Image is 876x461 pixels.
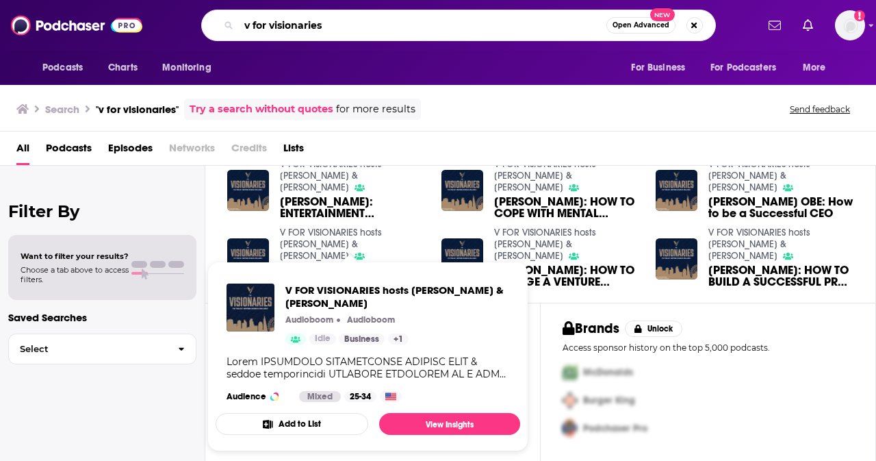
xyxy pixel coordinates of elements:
[153,55,229,81] button: open menu
[763,14,786,37] a: Show notifications dropdown
[621,55,702,81] button: open menu
[786,103,854,115] button: Send feedback
[190,101,333,117] a: Try a search without quotes
[280,158,382,193] a: V FOR VISIONARIES hosts RICHARD WARD & ROSAMOND STENHOUSE
[835,10,865,40] img: User Profile
[21,265,129,284] span: Choose a tab above to access filters.
[231,137,267,165] span: Credits
[285,284,509,310] span: V FOR VISIONARIES hosts [PERSON_NAME] & [PERSON_NAME]
[708,196,853,219] span: [PERSON_NAME] OBE: How to be a Successful CEO
[8,334,196,364] button: Select
[708,264,853,288] span: [PERSON_NAME]: HOW TO BUILD A SUCCESSFUL PR COMPANY
[108,58,138,77] span: Charts
[21,251,129,261] span: Want to filter your results?
[96,103,179,116] h3: "v for visionaries"
[280,227,382,262] a: V FOR VISIONARIES hosts RICHARD WARD & ROSAMOND STENHOUSE
[494,196,639,219] span: [PERSON_NAME]: HOW TO COPE WITH MENTAL HEALTH, IMPOSTER SYNDROME, AFFAIRS and more from [MEDICAL_...
[797,14,819,37] a: Show notifications dropdown
[557,386,583,414] img: Second Pro Logo
[344,391,376,402] div: 25-34
[656,238,697,280] img: Nick Forster: HOW TO BUILD A SUCCESSFUL PR COMPANY
[9,345,167,353] span: Select
[494,158,596,193] a: V FOR VISIONARIES hosts RICHARD WARD & ROSAMOND STENHOUSE
[227,284,274,332] img: V FOR VISIONARIES hosts RICHARD WARD & ROSAMOND STENHOUSE
[656,170,697,212] img: Jaqueline O'Donovan OBE: How to be a Successful CEO
[441,238,483,280] img: Gerald Duran: HOW TO ENGAGE A VENTURE CAPITALIST FROM THE 15th MOST POWERFUL IN AMERICA
[557,414,583,443] img: Third Pro Logo
[854,10,865,21] svg: Add a profile image
[42,58,83,77] span: Podcasts
[557,358,583,386] img: First Pro Logo
[162,58,211,77] span: Monitoring
[280,196,425,219] a: Jay Schweid: ENTERTAINMENT ENTREPRENEUR AMAZING STORY
[583,423,647,434] span: Podchaser Pro
[108,137,153,165] a: Episodes
[201,10,716,41] div: Search podcasts, credits, & more...
[344,314,395,325] a: AudioboomAudioboom
[494,196,639,219] a: Jim Tapper: HOW TO COPE WITH MENTAL HEALTH, IMPOSTER SYNDROME, AFFAIRS and more from PSYCHOLOGIST...
[280,196,425,219] span: [PERSON_NAME]: ENTERTAINMENT ENTREPRENEUR AMAZING STORY
[299,391,341,402] div: Mixed
[227,238,269,280] img: Mike Tobin OBE: HOW TO THINK LIKE A MAN WHO BUILT A 3 MILLION POUND COMPANY
[625,321,683,337] button: Unlock
[835,10,865,40] button: Show profile menu
[613,22,669,29] span: Open Advanced
[315,332,331,346] span: Idle
[708,158,810,193] a: V FOR VISIONARIES hosts RICHARD WARD & ROSAMOND STENHOUSE
[583,395,635,406] span: Burger King
[583,366,633,378] span: McDonalds
[285,314,333,325] p: Audioboom
[708,264,853,288] a: Nick Forster: HOW TO BUILD A SUCCESSFUL PR COMPANY
[169,137,215,165] span: Networks
[239,14,606,36] input: Search podcasts, credits, & more...
[563,320,619,337] h2: Brands
[45,103,79,116] h3: Search
[701,55,796,81] button: open menu
[336,101,415,117] span: for more results
[99,55,146,81] a: Charts
[285,284,509,310] a: V FOR VISIONARIES hosts RICHARD WARD & ROSAMOND STENHOUSE
[11,12,142,38] img: Podchaser - Follow, Share and Rate Podcasts
[708,227,810,262] a: V FOR VISIONARIES hosts RICHARD WARD & ROSAMOND STENHOUSE
[803,58,826,77] span: More
[379,413,520,435] a: View Insights
[216,413,368,435] button: Add to List
[708,196,853,219] a: Jaqueline O'Donovan OBE: How to be a Successful CEO
[494,264,639,288] a: Gerald Duran: HOW TO ENGAGE A VENTURE CAPITALIST FROM THE 15th MOST POWERFUL IN AMERICA
[793,55,843,81] button: open menu
[16,137,29,165] a: All
[606,17,675,34] button: Open AdvancedNew
[8,311,196,324] p: Saved Searches
[46,137,92,165] a: Podcasts
[309,334,336,345] a: Idle
[494,227,596,262] a: V FOR VISIONARIES hosts RICHARD WARD & ROSAMOND STENHOUSE
[494,264,639,288] span: [PERSON_NAME]: HOW TO ENGAGE A VENTURE CAPITALIST FROM THE 15th MOST POWERFUL IN [GEOGRAPHIC_DATA]
[227,170,269,212] img: Jay Schweid: ENTERTAINMENT ENTREPRENEUR AMAZING STORY
[835,10,865,40] span: Logged in as PRSuperstar
[631,58,685,77] span: For Business
[650,8,675,21] span: New
[388,334,409,345] a: +1
[339,334,385,345] a: Business
[710,58,776,77] span: For Podcasters
[347,314,395,325] p: Audioboom
[8,201,196,221] h2: Filter By
[283,137,304,165] a: Lists
[33,55,101,81] button: open menu
[441,170,483,212] img: Jim Tapper: HOW TO COPE WITH MENTAL HEALTH, IMPOSTER SYNDROME, AFFAIRS and more from PSYCHOLOGIST...
[227,356,509,380] div: Lorem IPSUMDOLO SITAMETCONSE ADIPISC ELIT & seddoe temporincidi UTLABORE ETDOLOREM AL E ADM VENIA...
[563,342,853,353] p: Access sponsor history on the top 5,000 podcasts.
[227,391,288,402] h3: Audience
